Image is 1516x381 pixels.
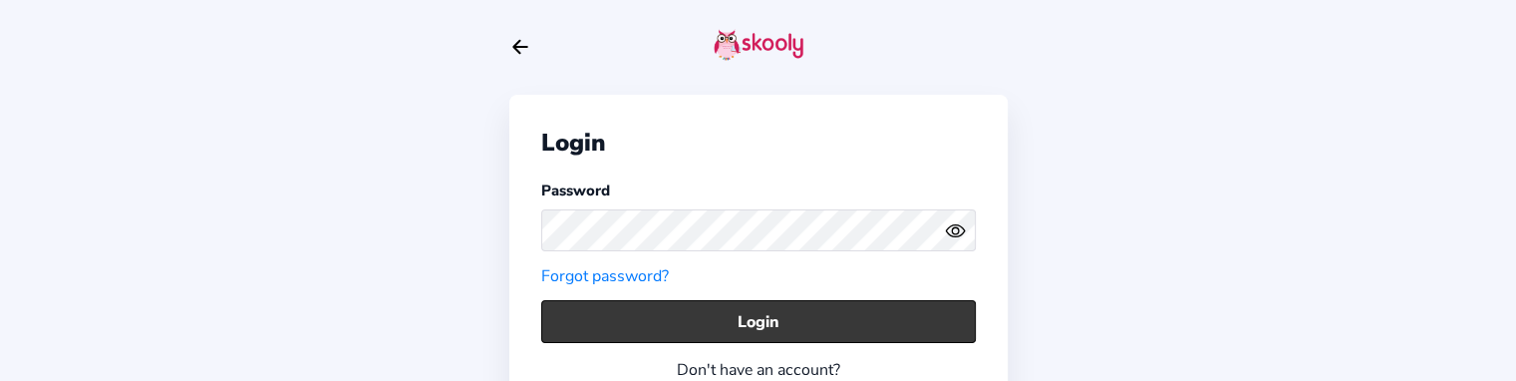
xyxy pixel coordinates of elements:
[945,220,966,241] ion-icon: eye outline
[509,36,531,58] button: arrow back outline
[541,181,610,200] label: Password
[714,29,803,61] img: skooly-logo.png
[541,127,976,159] div: Login
[945,220,975,241] button: eye outlineeye off outline
[541,359,976,381] div: Don't have an account?
[541,265,669,287] a: Forgot password?
[541,300,976,343] button: Login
